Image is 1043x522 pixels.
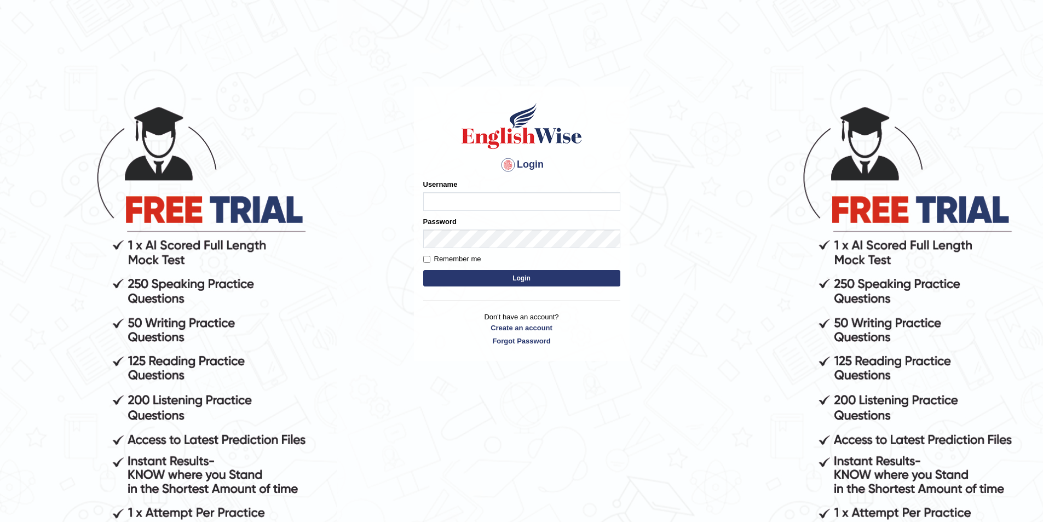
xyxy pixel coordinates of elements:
[423,312,620,346] p: Don't have an account?
[423,256,430,263] input: Remember me
[423,156,620,174] h4: Login
[423,336,620,346] a: Forgot Password
[423,179,458,190] label: Username
[423,216,457,227] label: Password
[423,323,620,333] a: Create an account
[423,270,620,286] button: Login
[459,101,584,151] img: Logo of English Wise sign in for intelligent practice with AI
[423,254,481,265] label: Remember me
